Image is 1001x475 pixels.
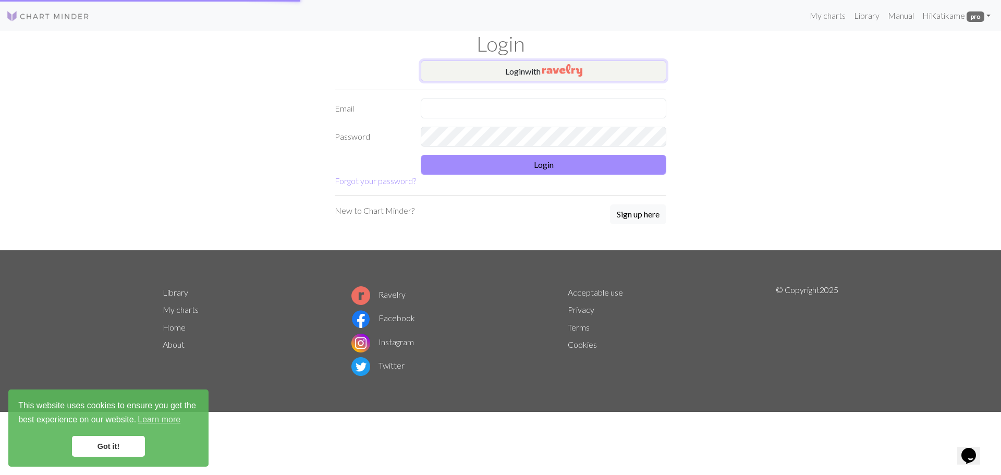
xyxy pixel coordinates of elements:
[163,305,199,314] a: My charts
[421,60,666,81] button: Loginwith
[351,313,415,323] a: Facebook
[351,357,370,376] img: Twitter logo
[163,287,188,297] a: Library
[351,360,405,370] a: Twitter
[805,5,850,26] a: My charts
[335,204,414,217] p: New to Chart Minder?
[351,289,406,299] a: Ravelry
[568,305,594,314] a: Privacy
[156,31,845,56] h1: Login
[351,334,370,352] img: Instagram logo
[967,11,984,22] span: pro
[8,389,209,467] div: cookieconsent
[421,155,666,175] button: Login
[542,64,582,77] img: Ravelry
[776,284,838,379] p: © Copyright 2025
[884,5,918,26] a: Manual
[610,204,666,225] a: Sign up here
[957,433,991,465] iframe: chat widget
[850,5,884,26] a: Library
[163,339,185,349] a: About
[6,10,90,22] img: Logo
[568,339,597,349] a: Cookies
[328,127,414,147] label: Password
[568,287,623,297] a: Acceptable use
[351,286,370,305] img: Ravelry logo
[351,310,370,328] img: Facebook logo
[568,322,590,332] a: Terms
[335,176,416,186] a: Forgot your password?
[918,5,995,26] a: HiKatikame pro
[163,322,186,332] a: Home
[18,399,199,428] span: This website uses cookies to ensure you get the best experience on our website.
[328,99,414,118] label: Email
[351,337,414,347] a: Instagram
[610,204,666,224] button: Sign up here
[72,436,145,457] a: dismiss cookie message
[136,412,182,428] a: learn more about cookies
